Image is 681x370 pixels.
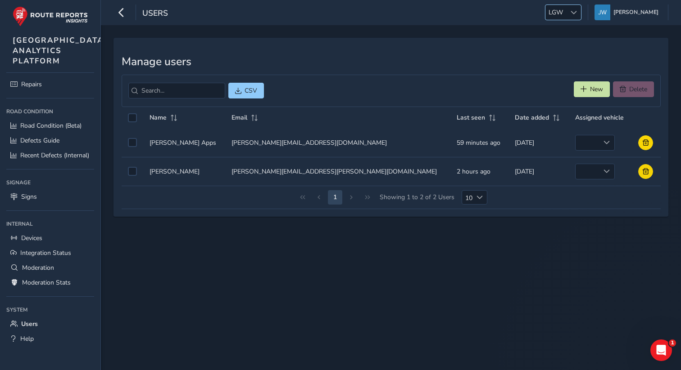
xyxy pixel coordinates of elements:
a: Recent Defects (Internal) [6,148,94,163]
img: rr logo [13,6,88,27]
div: System [6,303,94,317]
td: [DATE] [508,157,568,186]
button: New [574,81,610,97]
span: Moderation [22,263,54,272]
a: Repairs [6,77,94,92]
img: diamond-layout [595,4,610,20]
a: Defects Guide [6,133,94,148]
span: CSV [245,86,257,95]
button: [PERSON_NAME] [595,4,662,20]
td: [PERSON_NAME][EMAIL_ADDRESS][PERSON_NAME][DOMAIN_NAME] [225,157,451,186]
span: Showing 1 to 2 of 2 Users [377,190,458,205]
span: Users [142,8,168,20]
span: LGW [545,5,566,20]
span: Name [150,113,167,122]
span: Moderation Stats [22,278,71,287]
span: Integration Status [20,249,71,257]
span: Email [232,113,247,122]
a: Integration Status [6,245,94,260]
td: [PERSON_NAME] Apps [143,129,225,157]
span: [PERSON_NAME] [613,4,658,20]
span: Signs [21,192,37,201]
span: Users [21,320,38,328]
span: Recent Defects (Internal) [20,151,89,160]
h3: Manage users [122,55,661,68]
a: Devices [6,231,94,245]
div: Internal [6,217,94,231]
div: Signage [6,176,94,189]
td: 2 hours ago [450,157,508,186]
td: [PERSON_NAME] [143,157,225,186]
a: Moderation Stats [6,275,94,290]
span: Date added [515,113,549,122]
div: Select auth0|68adc9740f3b739458b21019 [128,138,137,147]
a: Help [6,331,94,346]
span: Assigned vehicle [575,113,624,122]
td: [DATE] [508,129,568,157]
span: Repairs [21,80,42,89]
span: 1 [669,339,676,347]
a: Signs [6,189,94,204]
div: Choose [472,191,487,204]
div: Road Condition [6,105,94,118]
span: Last seen [457,113,485,122]
span: Devices [21,234,42,242]
button: Page 2 [328,190,342,205]
span: Road Condition (Beta) [20,121,82,130]
span: New [590,85,603,94]
a: Road Condition (Beta) [6,118,94,133]
a: Moderation [6,260,94,275]
span: [GEOGRAPHIC_DATA] ANALYTICS PLATFORM [13,35,107,66]
span: 10 [462,191,472,204]
td: [PERSON_NAME][EMAIL_ADDRESS][DOMAIN_NAME] [225,129,451,157]
span: Defects Guide [20,136,59,145]
a: Users [6,317,94,331]
iframe: Intercom live chat [650,339,672,361]
td: 59 minutes ago [450,129,508,157]
input: Search... [128,83,225,98]
span: Help [20,334,34,343]
button: CSV [228,83,264,98]
div: Select auth0|687e2b3c3fb4e9c35e42d189 [128,167,137,176]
